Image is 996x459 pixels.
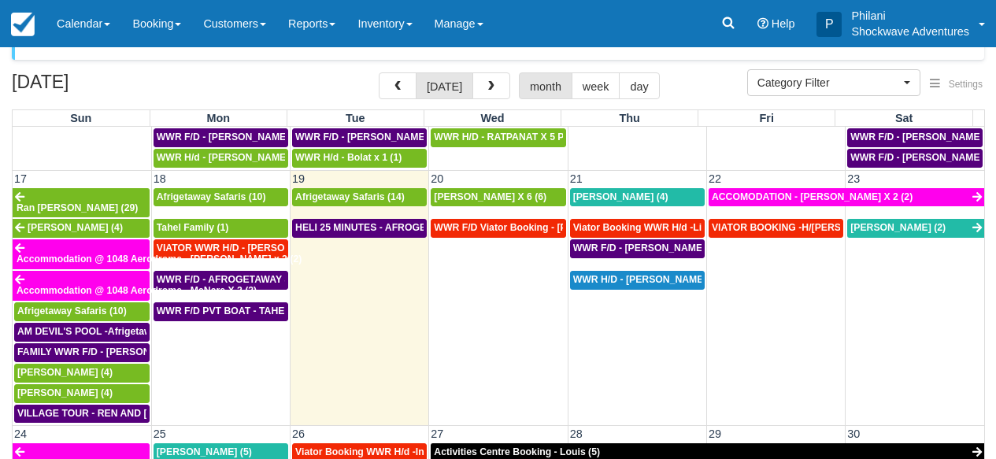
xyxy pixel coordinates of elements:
[920,73,992,96] button: Settings
[154,128,288,147] a: WWR F/D - [PERSON_NAME] X 2 (2)
[14,323,150,342] a: AM DEVIL'S POOL -Afrigetaway Safaris X5 (5)
[206,112,230,124] span: Mon
[154,149,288,168] a: WWR H/d - [PERSON_NAME] X 2 (2)
[17,202,138,213] span: Ran [PERSON_NAME] (29)
[295,131,457,143] span: WWR F/D - [PERSON_NAME] X3 (3)
[14,364,150,383] a: [PERSON_NAME] (4)
[157,152,321,163] span: WWR H/d - [PERSON_NAME] X 2 (2)
[157,305,358,316] span: WWR F/D PVT BOAT - TAHEL FAMILY x 5 (1)
[346,112,365,124] span: Tue
[846,428,861,440] span: 30
[570,219,705,238] a: Viator Booking WWR H/d -Li, Jiahao X 2 (2)
[291,428,306,440] span: 26
[707,428,723,440] span: 29
[850,222,946,233] span: [PERSON_NAME] (2)
[13,172,28,185] span: 17
[14,302,150,321] a: Afrigetaway Safaris (10)
[573,222,769,233] span: Viator Booking WWR H/d -Li, Jiahao X 2 (2)
[846,172,861,185] span: 23
[13,188,150,218] a: Ran [PERSON_NAME] (29)
[747,69,920,96] button: Category Filter
[816,12,842,37] div: P
[847,128,983,147] a: WWR F/D - [PERSON_NAME] X 3 (4)
[14,343,150,362] a: FAMILY WWR F/D - [PERSON_NAME] X4 (4)
[712,222,924,233] span: VIATOR BOOKING -H/[PERSON_NAME] X 4 (4)
[847,149,983,168] a: WWR F/D - [PERSON_NAME] X 4 (4)
[154,302,288,321] a: WWR F/D PVT BOAT - TAHEL FAMILY x 5 (1)
[292,219,427,238] a: HELI 25 MINUTES - AFROGETAWAY SAFARIS X5 (5)
[17,408,254,419] span: VILLAGE TOUR - REN AND [PERSON_NAME] X4 (4)
[568,428,584,440] span: 28
[757,18,768,29] i: Help
[157,274,355,285] span: WWR F/D - AFROGETAWAY SAFARIS X5 (5)
[17,346,216,357] span: FAMILY WWR F/D - [PERSON_NAME] X4 (4)
[709,188,984,207] a: ACCOMODATION - [PERSON_NAME] X 2 (2)
[760,112,774,124] span: Fri
[570,239,705,258] a: WWR F/D - [PERSON_NAME] X4 (4)
[429,172,445,185] span: 20
[14,384,150,403] a: [PERSON_NAME] (4)
[13,271,150,301] a: Accommodation @ 1048 Aerodrome - MaNare X 2 (2)
[17,254,302,265] span: Accommodation @ 1048 Aerodrome - [PERSON_NAME] x 2 (2)
[17,387,113,398] span: [PERSON_NAME] (4)
[154,219,288,238] a: Tahel Family (1)
[568,172,584,185] span: 21
[416,72,473,99] button: [DATE]
[572,72,620,99] button: week
[431,219,565,238] a: WWR F/D Viator Booking - [PERSON_NAME] X1 (1)
[295,152,402,163] span: WWR H/d - Bolat x 1 (1)
[292,188,427,207] a: Afrigetaway Safaris (14)
[712,191,913,202] span: ACCOMODATION - [PERSON_NAME] X 2 (2)
[431,128,565,147] a: WWR H/D - RATPANAT X 5 PLUS 1 (5)
[157,242,351,254] span: VIATOR WWR H/D - [PERSON_NAME] 3 (3)
[429,428,445,440] span: 27
[573,191,668,202] span: [PERSON_NAME] (4)
[70,112,91,124] span: Sun
[573,242,735,254] span: WWR F/D - [PERSON_NAME] X4 (4)
[154,239,288,258] a: VIATOR WWR H/D - [PERSON_NAME] 3 (3)
[480,112,504,124] span: Wed
[17,305,127,316] span: Afrigetaway Safaris (10)
[17,326,226,337] span: AM DEVIL'S POOL -Afrigetaway Safaris X5 (5)
[619,112,639,124] span: Thu
[434,191,546,202] span: [PERSON_NAME] X 6 (6)
[157,131,321,143] span: WWR F/D - [PERSON_NAME] X 2 (2)
[292,128,427,147] a: WWR F/D - [PERSON_NAME] X3 (3)
[152,428,168,440] span: 25
[17,285,257,296] span: Accommodation @ 1048 Aerodrome - MaNare X 2 (2)
[949,79,983,90] span: Settings
[152,172,168,185] span: 18
[292,149,427,168] a: WWR H/d - Bolat x 1 (1)
[707,172,723,185] span: 22
[851,8,969,24] p: Philani
[431,188,565,207] a: [PERSON_NAME] X 6 (6)
[434,222,666,233] span: WWR F/D Viator Booking - [PERSON_NAME] X1 (1)
[28,222,123,233] span: [PERSON_NAME] (4)
[570,188,705,207] a: [PERSON_NAME] (4)
[157,222,229,233] span: Tahel Family (1)
[851,24,969,39] p: Shockwave Adventures
[291,172,306,185] span: 19
[154,188,288,207] a: Afrigetaway Safaris (10)
[847,219,984,238] a: [PERSON_NAME] (2)
[434,131,605,143] span: WWR H/D - RATPANAT X 5 PLUS 1 (5)
[895,112,913,124] span: Sat
[295,191,405,202] span: Afrigetaway Safaris (14)
[295,222,531,233] span: HELI 25 MINUTES - AFROGETAWAY SAFARIS X5 (5)
[619,72,659,99] button: day
[13,428,28,440] span: 24
[157,191,266,202] span: Afrigetaway Safaris (10)
[573,274,739,285] span: WWR H/D - [PERSON_NAME] X 1 (1)
[757,75,900,91] span: Category Filter
[11,13,35,36] img: checkfront-main-nav-mini-logo.png
[434,446,600,457] span: Activities Centre Booking - Louis (5)
[709,219,843,238] a: VIATOR BOOKING -H/[PERSON_NAME] X 4 (4)
[154,271,288,290] a: WWR F/D - AFROGETAWAY SAFARIS X5 (5)
[157,446,252,457] span: [PERSON_NAME] (5)
[17,367,113,378] span: [PERSON_NAME] (4)
[570,271,705,290] a: WWR H/D - [PERSON_NAME] X 1 (1)
[12,72,211,102] h2: [DATE]
[295,446,570,457] span: Viator Booking WWR H/d -Inchbald [PERSON_NAME] X 4 (4)
[13,239,150,269] a: Accommodation @ 1048 Aerodrome - [PERSON_NAME] x 2 (2)
[13,219,150,238] a: [PERSON_NAME] (4)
